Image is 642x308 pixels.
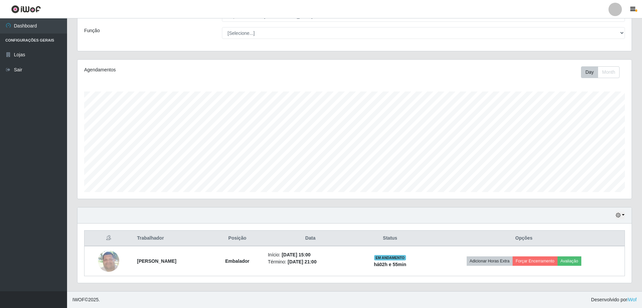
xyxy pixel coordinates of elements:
[72,297,85,302] span: IWOF
[374,255,406,260] span: EM ANDAMENTO
[288,259,316,264] time: [DATE] 21:00
[11,5,41,13] img: CoreUI Logo
[374,262,406,267] strong: há 02 h e 55 min
[581,66,620,78] div: First group
[133,231,211,246] th: Trabalhador
[558,256,581,266] button: Avaliação
[211,231,264,246] th: Posição
[423,231,625,246] th: Opções
[627,297,637,302] a: iWof
[225,258,249,264] strong: Embalador
[98,247,119,275] img: 1697490161329.jpeg
[282,252,310,257] time: [DATE] 15:00
[84,27,100,34] label: Função
[581,66,598,78] button: Day
[268,251,353,258] li: Início:
[513,256,558,266] button: Forçar Encerramento
[467,256,513,266] button: Adicionar Horas Extra
[581,66,625,78] div: Toolbar with button groups
[357,231,423,246] th: Status
[591,296,637,303] span: Desenvolvido por
[84,66,304,73] div: Agendamentos
[598,66,620,78] button: Month
[72,296,100,303] span: © 2025 .
[268,258,353,265] li: Término:
[137,258,176,264] strong: [PERSON_NAME]
[264,231,357,246] th: Data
